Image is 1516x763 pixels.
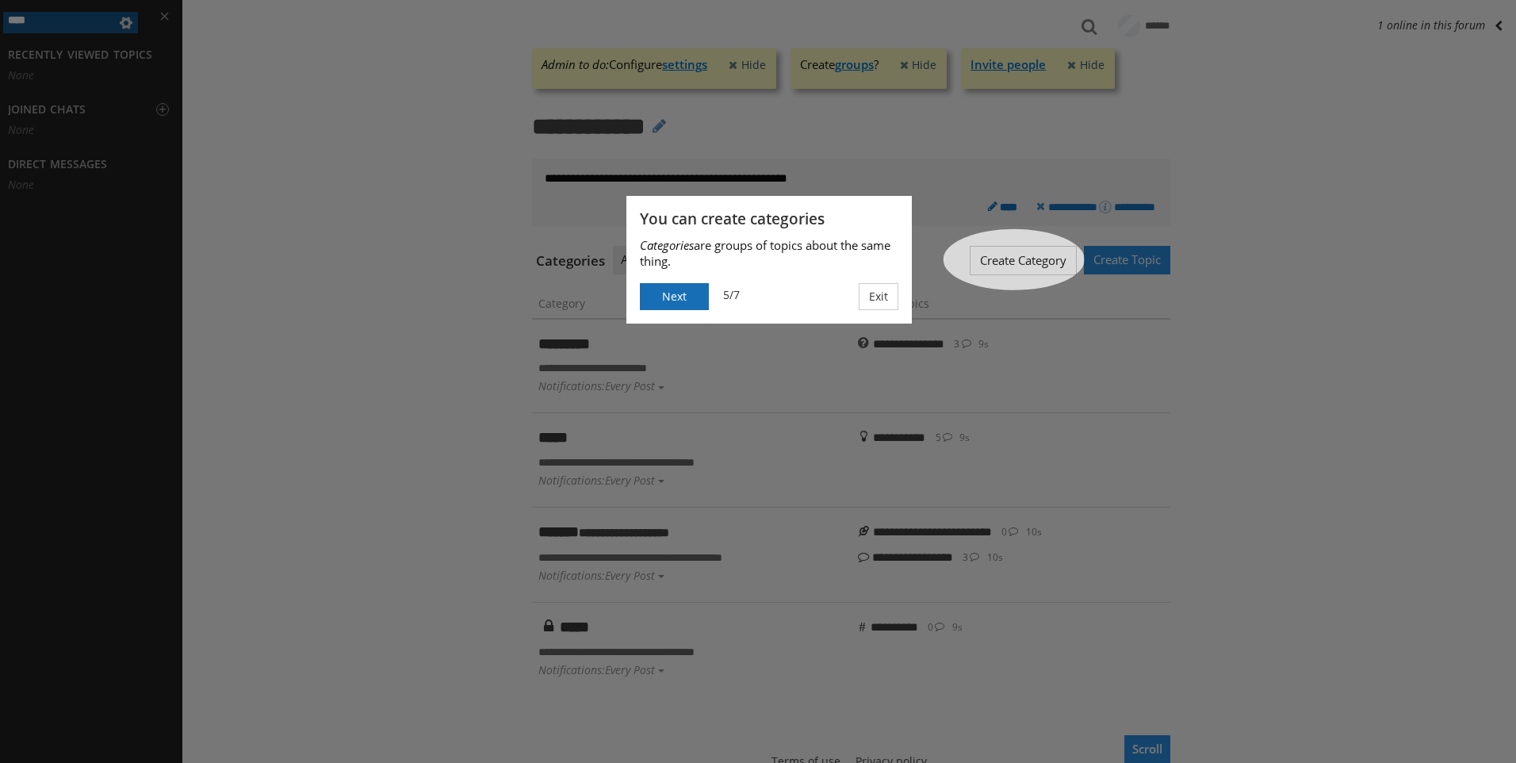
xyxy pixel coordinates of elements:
[723,287,740,302] div: 5/7
[640,237,694,253] i: Categories
[640,237,898,269] p: are groups of topics about the same thing.
[859,283,898,310] button: Exit
[640,209,898,229] h3: You can create categories
[640,283,709,310] button: Next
